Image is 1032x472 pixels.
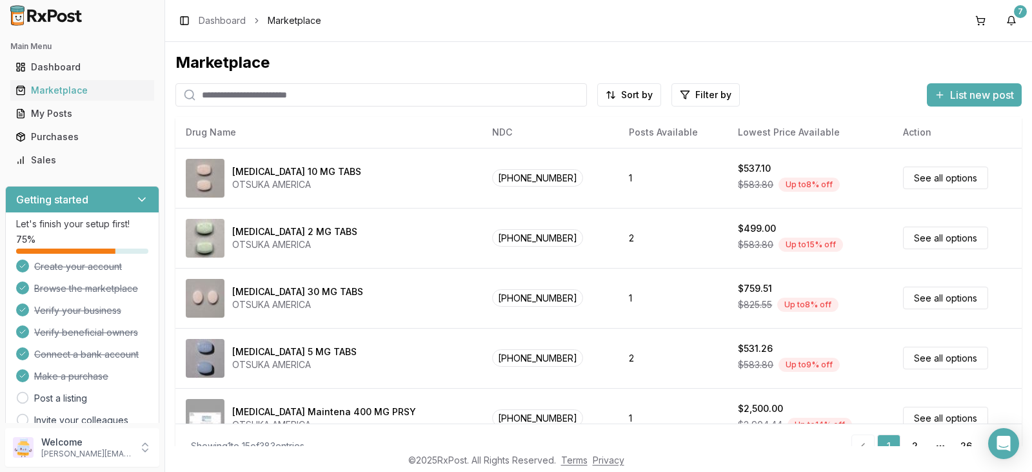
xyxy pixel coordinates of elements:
div: Purchases [15,130,149,143]
img: Abilify 2 MG TABS [186,219,224,258]
span: 75 % [16,233,35,246]
button: Sales [5,150,159,170]
div: Sales [15,154,149,167]
div: Up to 8 % off [777,298,838,312]
a: 2 [903,435,926,458]
span: Filter by [695,88,731,101]
span: [PHONE_NUMBER] [492,289,583,307]
span: $2,904.44 [738,418,782,431]
th: Drug Name [175,117,482,148]
button: Marketplace [5,80,159,101]
button: Dashboard [5,57,159,77]
span: [PHONE_NUMBER] [492,169,583,187]
div: OTSUKA AMERICA [232,418,416,431]
span: Verify your business [34,304,121,317]
span: Make a purchase [34,370,108,383]
a: Purchases [10,125,154,149]
th: Posts Available [619,117,728,148]
div: 7 [1014,5,1027,18]
div: [MEDICAL_DATA] 10 MG TABS [232,165,361,178]
span: $583.80 [738,358,773,371]
img: RxPost Logo [5,5,88,26]
th: NDC [482,117,618,148]
a: Dashboard [199,14,246,27]
a: List new post [927,90,1022,103]
div: [MEDICAL_DATA] 30 MG TABS [232,285,363,298]
img: Abilify 5 MG TABS [186,339,224,378]
div: $537.10 [738,162,771,175]
div: Showing 1 to 15 of 383 entries [191,440,304,453]
div: Marketplace [15,84,149,97]
button: Purchases [5,127,159,147]
span: List new post [950,87,1014,103]
a: See all options [903,407,988,429]
span: $583.80 [738,178,773,191]
span: $825.55 [738,298,772,311]
button: My Posts [5,103,159,124]
h2: Main Menu [10,41,154,52]
div: Up to 15 % off [779,238,843,252]
td: 1 [619,388,728,448]
td: 2 [619,208,728,268]
button: Filter by [671,83,740,107]
span: $583.80 [738,238,773,251]
div: [MEDICAL_DATA] 5 MG TABS [232,345,357,358]
td: 1 [619,268,728,328]
img: Abilify 10 MG TABS [186,159,224,198]
a: Invite your colleagues [34,414,128,427]
div: $499.00 [738,222,776,235]
span: Connect a bank account [34,348,139,361]
img: User avatar [13,437,34,458]
span: [PHONE_NUMBER] [492,349,583,367]
p: [PERSON_NAME][EMAIL_ADDRESS][DOMAIN_NAME] [41,449,131,459]
div: Open Intercom Messenger [988,428,1019,459]
img: Abilify 30 MG TABS [186,279,224,318]
div: OTSUKA AMERICA [232,238,357,251]
div: Up to 8 % off [779,178,840,192]
span: Verify beneficial owners [34,326,138,339]
img: Abilify Maintena 400 MG PRSY [186,399,224,438]
span: Marketplace [268,14,321,27]
a: See all options [903,227,988,249]
button: List new post [927,83,1022,107]
div: $759.51 [738,282,772,295]
a: Marketplace [10,79,154,102]
a: See all options [903,287,988,309]
span: Browse the marketplace [34,282,138,295]
td: 2 [619,328,728,388]
th: Lowest Price Available [728,117,892,148]
button: Sort by [597,83,661,107]
div: [MEDICAL_DATA] 2 MG TABS [232,225,357,238]
a: Privacy [593,455,624,466]
a: See all options [903,167,988,189]
a: 26 [955,435,978,458]
div: [MEDICAL_DATA] Maintena 400 MG PRSY [232,405,416,418]
span: [PHONE_NUMBER] [492,229,583,247]
p: Let's finish your setup first! [16,218,148,231]
div: OTSUKA AMERICA [232,298,363,311]
nav: pagination [851,435,1006,458]
h3: Getting started [16,192,88,207]
span: Create your account [34,260,122,273]
a: Sales [10,149,154,172]
a: My Posts [10,102,154,125]
nav: breadcrumb [199,14,321,27]
a: 1 [877,435,900,458]
a: Dashboard [10,56,154,79]
div: OTSUKA AMERICA [232,358,357,371]
div: $531.26 [738,342,773,355]
div: Up to 14 % off [788,418,852,432]
div: Dashboard [15,61,149,74]
p: Welcome [41,436,131,449]
div: Marketplace [175,52,1022,73]
button: 7 [1001,10,1022,31]
a: Terms [561,455,588,466]
div: $2,500.00 [738,402,783,415]
div: My Posts [15,107,149,120]
div: Up to 9 % off [779,358,840,372]
div: OTSUKA AMERICA [232,178,361,191]
a: Post a listing [34,392,87,405]
th: Action [893,117,1022,148]
span: Sort by [621,88,653,101]
a: See all options [903,347,988,369]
